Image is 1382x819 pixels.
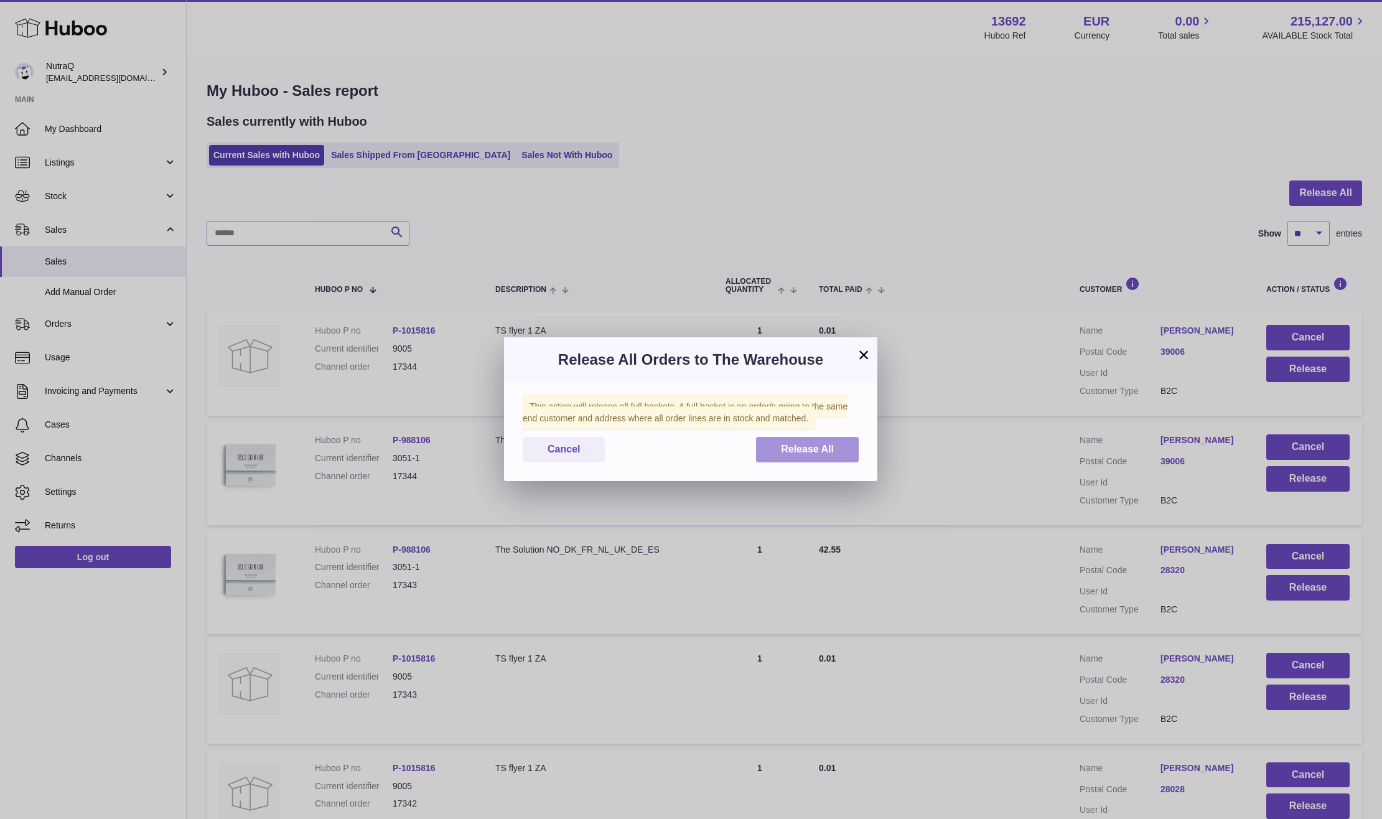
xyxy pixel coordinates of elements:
[523,395,847,430] span: This action will release all full baskets. A full basket is an order/s going to the same end cust...
[781,444,834,454] span: Release All
[856,347,871,362] button: ×
[756,437,859,462] button: Release All
[548,444,580,454] span: Cancel
[523,350,859,370] h3: Release All Orders to The Warehouse
[523,437,605,462] button: Cancel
